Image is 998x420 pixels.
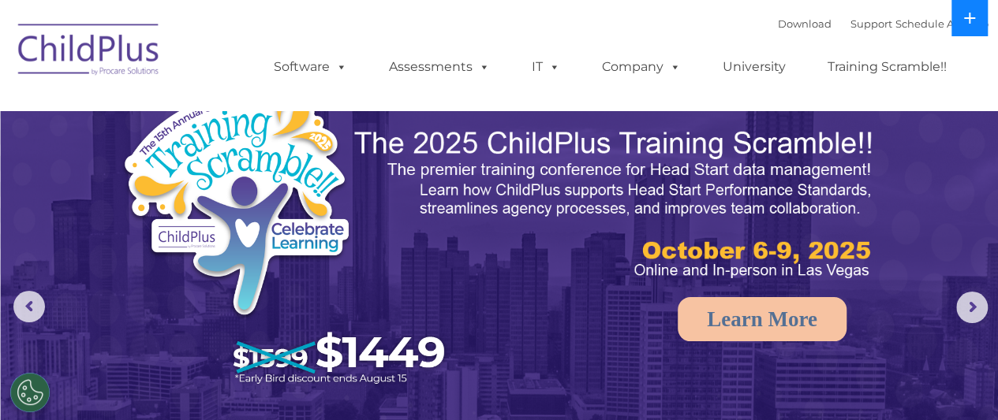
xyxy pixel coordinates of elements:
a: Learn More [678,297,847,341]
a: Assessments [373,51,506,83]
a: Company [586,51,697,83]
a: Training Scramble!! [812,51,962,83]
a: Schedule A Demo [895,17,989,30]
span: Last name [219,104,267,116]
a: University [707,51,802,83]
a: IT [516,51,576,83]
span: Phone number [219,169,286,180]
button: Cookies Settings [10,373,50,412]
font: | [778,17,989,30]
img: ChildPlus by Procare Solutions [10,13,168,91]
iframe: Chat Widget [919,344,998,420]
a: Software [258,51,363,83]
a: Download [778,17,832,30]
a: Support [850,17,892,30]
